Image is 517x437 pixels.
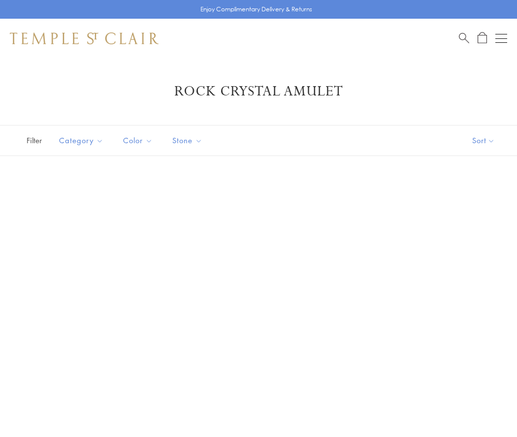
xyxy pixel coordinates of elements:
[495,32,507,44] button: Open navigation
[478,32,487,44] a: Open Shopping Bag
[10,32,159,44] img: Temple St. Clair
[52,129,111,152] button: Category
[118,134,160,147] span: Color
[459,32,469,44] a: Search
[116,129,160,152] button: Color
[167,134,210,147] span: Stone
[200,4,312,14] p: Enjoy Complimentary Delivery & Returns
[25,83,492,100] h1: Rock Crystal Amulet
[54,134,111,147] span: Category
[165,129,210,152] button: Stone
[450,125,517,156] button: Show sort by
